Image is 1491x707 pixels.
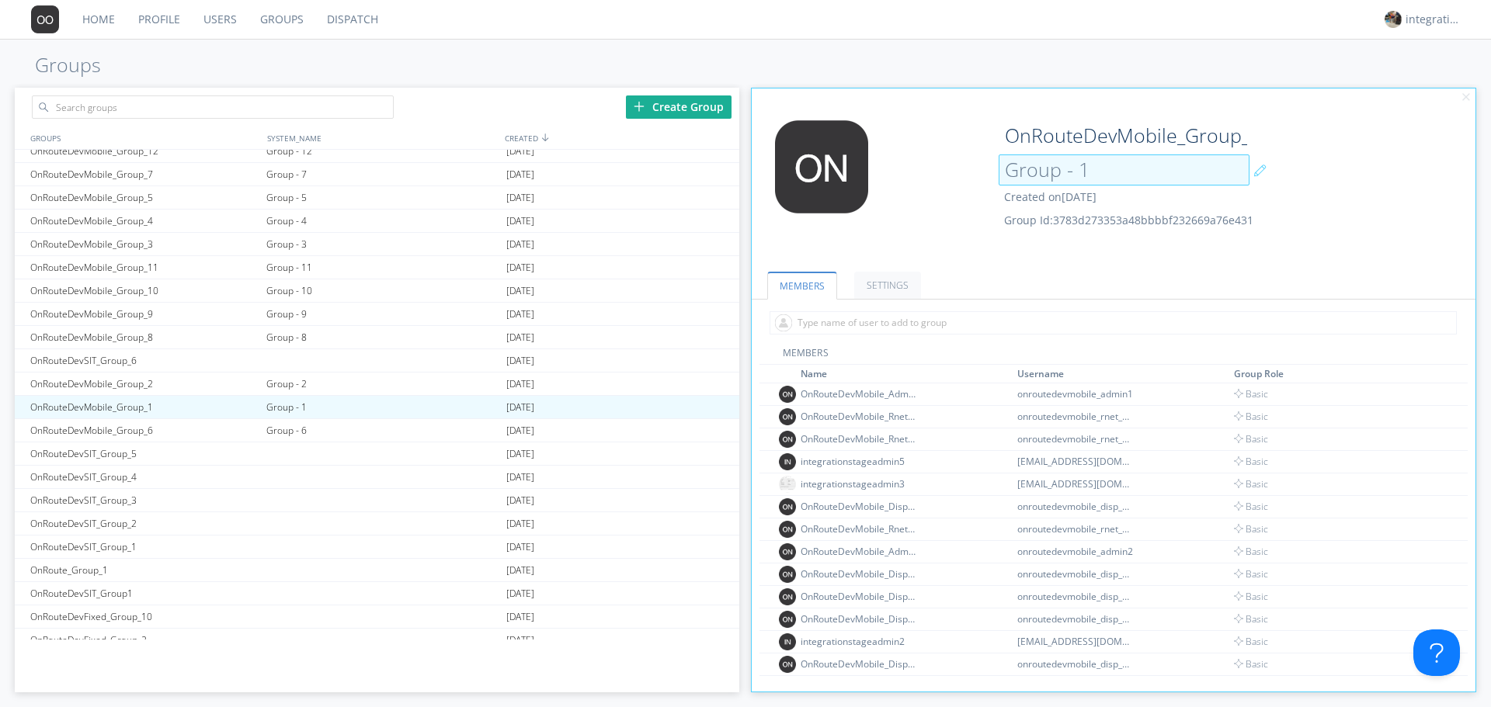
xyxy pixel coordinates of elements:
[779,386,796,403] img: 373638.png
[801,387,917,400] div: OnRouteDevMobile_Admin1
[506,466,534,489] span: [DATE]
[15,489,739,512] a: OnRouteDevSIT_Group_3[DATE]
[779,408,796,425] img: 373638.png
[1234,657,1268,671] span: Basic
[801,612,917,626] div: OnRouteDevMobile_Disp_brinda.[PERSON_NAME]
[506,163,534,186] span: [DATE]
[779,476,796,493] img: 477d78002c5c40998e706da99e845c7c
[26,442,262,465] div: OnRouteDevSIT_Group_5
[262,303,502,325] div: Group - 9
[26,629,262,651] div: OnRouteDevFixed_Group_2
[506,303,534,326] span: [DATE]
[1017,410,1134,423] div: onroutedevmobile_rnet_10002
[1004,213,1253,227] span: Group Id: 3783d273353a48bbbbf232669a76e431
[798,365,1015,383] th: Toggle SortBy
[801,545,917,558] div: OnRouteDevMobile_Admin2
[15,582,739,605] a: OnRouteDevSIT_Group1[DATE]
[26,163,262,185] div: OnRouteDevMobile_Group_7
[1232,365,1440,383] th: Toggle SortBy
[26,186,262,209] div: OnRouteDevMobile_Group_5
[506,186,534,210] span: [DATE]
[1017,657,1134,671] div: onroutedevmobile_disp_matthew.[PERSON_NAME]
[26,326,262,348] div: OnRouteDevMobile_Group_8
[1017,635,1134,648] div: [EMAIL_ADDRESS][DOMAIN_NAME]
[506,349,534,373] span: [DATE]
[26,489,262,511] div: OnRouteDevSIT_Group_3
[634,101,645,112] img: plus.svg
[26,210,262,232] div: OnRouteDevMobile_Group_4
[779,453,796,470] img: 373638.png
[1234,635,1268,648] span: Basic
[15,326,739,349] a: OnRouteDevMobile_Group_8Group - 8[DATE]
[15,163,739,186] a: OnRouteDevMobile_Group_7Group - 7[DATE]
[1234,455,1268,468] span: Basic
[15,303,739,326] a: OnRouteDevMobile_Group_9Group - 9[DATE]
[779,656,796,673] img: 373638.png
[15,210,739,233] a: OnRouteDevMobile_Group_4Group - 4[DATE]
[26,233,262,255] div: OnRouteDevMobile_Group_3
[1017,455,1134,468] div: [EMAIL_ADDRESS][DOMAIN_NAME]
[262,419,502,442] div: Group - 6
[26,373,262,395] div: OnRouteDevMobile_Group_2
[506,512,534,535] span: [DATE]
[262,233,502,255] div: Group - 3
[15,233,739,256] a: OnRouteDevMobile_Group_3Group - 3[DATE]
[1234,387,1268,400] span: Basic
[1385,11,1402,28] img: f4e8944a4fa4411c9b97ff3ae987ed99
[1017,500,1134,513] div: onroutedevmobile_disp_devyani.[PERSON_NAME]
[506,489,534,512] span: [DATE]
[1062,189,1097,204] span: [DATE]
[770,311,1458,334] input: Type name of user to add to group
[1017,432,1134,445] div: onroutedevmobile_rnet_michael.noke
[15,186,739,210] a: OnRouteDevMobile_Group_5Group - 5[DATE]
[26,535,262,558] div: OnRouteDevSIT_Group_1
[1406,12,1464,27] div: integrationstageadmin1
[26,582,262,605] div: OnRouteDevSIT_Group1
[26,279,262,302] div: OnRouteDevMobile_Group_10
[262,396,502,418] div: Group - 1
[506,605,534,629] span: [DATE]
[506,326,534,349] span: [DATE]
[15,419,739,442] a: OnRouteDevMobile_Group_6Group - 6[DATE]
[801,522,917,535] div: OnRouteDevMobile_Rnet_13168
[15,256,739,279] a: OnRouteDevMobile_Group_11Group - 11[DATE]
[854,272,921,299] a: SETTINGS
[506,373,534,396] span: [DATE]
[779,611,796,628] img: 373638.png
[801,477,917,490] div: integrationstageadmin3
[801,590,917,603] div: OnRouteDevMobile_Disp_michael.noke
[801,657,917,671] div: OnRouteDevMobile_Disp_matthew.[PERSON_NAME]
[1017,387,1134,400] div: onroutedevmobile_admin1
[506,233,534,256] span: [DATE]
[1234,522,1268,535] span: Basic
[1017,545,1134,558] div: onroutedevmobile_admin2
[506,210,534,233] span: [DATE]
[26,349,262,372] div: OnRouteDevSIT_Group_6
[1234,432,1268,445] span: Basic
[1017,522,1134,535] div: onroutedevmobile_rnet_13168
[1234,545,1268,558] span: Basic
[15,442,739,466] a: OnRouteDevSIT_Group_5[DATE]
[15,535,739,559] a: OnRouteDevSIT_Group_1[DATE]
[767,272,837,300] a: MEMBERS
[779,431,796,448] img: 373638.png
[506,559,534,582] span: [DATE]
[999,154,1249,185] input: System Name
[15,559,739,582] a: OnRoute_Group_1[DATE]
[506,419,534,442] span: [DATE]
[1017,612,1134,626] div: onroutedevmobile_disp_brinda.[PERSON_NAME]
[26,512,262,535] div: OnRouteDevSIT_Group_2
[15,466,739,489] a: OnRouteDevSIT_Group_4[DATE]
[15,512,739,535] a: OnRouteDevSIT_Group_2[DATE]
[801,567,917,581] div: OnRouteDevMobile_Disp_bakers
[506,629,534,652] span: [DATE]
[262,326,502,348] div: Group - 8
[801,410,917,423] div: OnRouteDevMobile_Rnet_10002
[801,455,917,468] div: integrationstageadmin5
[15,373,739,396] a: OnRouteDevMobile_Group_2Group - 2[DATE]
[262,279,502,302] div: Group - 10
[26,396,262,418] div: OnRouteDevMobile_Group_1
[15,279,739,303] a: OnRouteDevMobile_Group_10Group - 10[DATE]
[15,140,739,163] a: OnRouteDevMobile_Group_12Group - 12[DATE]
[1413,629,1460,676] iframe: Toggle Customer Support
